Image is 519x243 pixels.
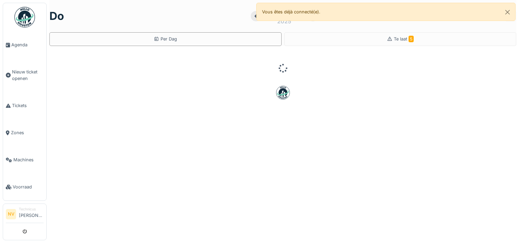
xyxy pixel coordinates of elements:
[277,17,291,25] div: 2025
[154,36,177,42] div: Per Dag
[11,42,44,48] span: Agenda
[3,31,46,58] a: Agenda
[12,102,44,109] span: Tickets
[409,36,414,42] span: 5
[6,207,44,223] a: NV Technicus[PERSON_NAME]
[3,58,46,92] a: Nieuw ticket openen
[49,10,64,23] h1: do
[13,157,44,163] span: Machines
[12,69,44,82] span: Nieuw ticket openen
[256,3,516,21] div: Vous êtes déjà connecté(e).
[19,207,44,212] div: Technicus
[14,7,35,27] img: Badge_color-CXgf-gQk.svg
[11,129,44,136] span: Zones
[394,36,414,42] span: Te laat
[3,146,46,173] a: Machines
[3,119,46,146] a: Zones
[500,3,515,21] button: Close
[3,173,46,200] a: Voorraad
[13,184,44,190] span: Voorraad
[276,86,290,100] img: badge-BVDL4wpA.svg
[6,209,16,219] li: NV
[3,92,46,119] a: Tickets
[19,207,44,221] li: [PERSON_NAME]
